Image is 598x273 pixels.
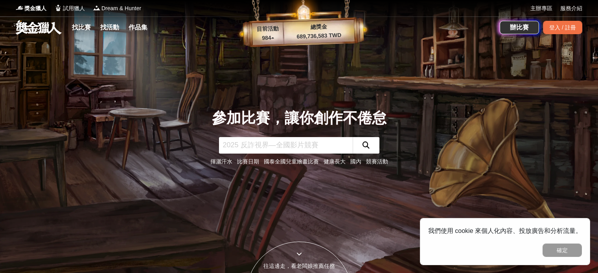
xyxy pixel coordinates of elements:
[54,4,85,13] a: Logo試用獵人
[237,158,259,165] a: 比賽日期
[252,33,284,43] p: 984 ▴
[283,22,354,32] p: 總獎金
[125,22,151,33] a: 作品集
[219,137,353,154] input: 2025 反詐視界—全國影片競賽
[24,4,46,13] span: 獎金獵人
[350,158,361,165] a: 國內
[324,158,346,165] a: 健康長大
[63,4,85,13] span: 試用獵人
[530,4,552,13] a: 主辦專區
[560,4,582,13] a: 服務介紹
[93,4,101,12] img: Logo
[283,31,355,41] p: 689,736,583 TWD
[210,158,232,165] a: 揮灑汗水
[543,21,582,34] div: 登入 / 註冊
[16,4,46,13] a: Logo獎金獵人
[97,22,122,33] a: 找活動
[210,107,388,129] div: 參加比賽，讓你創作不倦怠
[264,158,319,165] a: 國泰全國兒童繪畫比賽
[543,244,582,257] button: 確定
[252,24,283,34] p: 目前活動
[428,227,582,234] span: 我們使用 cookie 來個人化內容、投放廣告和分析流量。
[16,4,24,12] img: Logo
[54,4,62,12] img: Logo
[500,21,539,34] a: 辦比賽
[247,262,352,270] div: 往這邊走，看老闆娘推薦任務
[101,4,141,13] span: Dream & Hunter
[93,4,141,13] a: LogoDream & Hunter
[69,22,94,33] a: 找比賽
[366,158,388,165] a: 競賽活動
